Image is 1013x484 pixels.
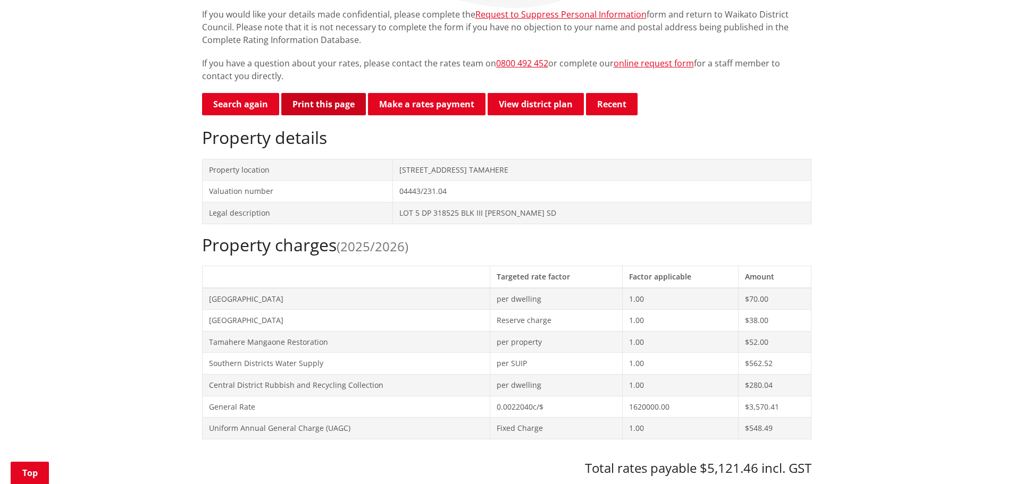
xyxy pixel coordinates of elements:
td: $548.49 [739,418,811,439]
td: per SUIP [490,353,623,375]
td: [GEOGRAPHIC_DATA] [202,288,490,310]
td: $70.00 [739,288,811,310]
td: Fixed Charge [490,418,623,439]
a: Make a rates payment [368,93,485,115]
a: View district plan [488,93,584,115]
p: If you have a question about your rates, please contact the rates team on or complete our for a s... [202,57,811,82]
h2: Property details [202,128,811,148]
td: 1.00 [623,353,739,375]
iframe: Messenger Launcher [964,439,1002,478]
td: per dwelling [490,288,623,310]
td: 1620000.00 [623,396,739,418]
td: 0.0022040c/$ [490,396,623,418]
td: Legal description [202,202,393,224]
td: LOT 5 DP 318525 BLK III [PERSON_NAME] SD [393,202,811,224]
td: Uniform Annual General Charge (UAGC) [202,418,490,439]
p: If you would like your details made confidential, please complete the form and return to Waikato ... [202,8,811,46]
td: $52.00 [739,331,811,353]
th: Amount [739,266,811,287]
td: 1.00 [623,374,739,396]
td: Central District Rubbish and Recycling Collection [202,374,490,396]
button: Recent [586,93,638,115]
td: $562.52 [739,353,811,375]
td: General Rate [202,396,490,418]
td: Southern Districts Water Supply [202,353,490,375]
td: $38.00 [739,310,811,332]
td: [STREET_ADDRESS] TAMAHERE [393,159,811,181]
td: 1.00 [623,418,739,439]
a: Search again [202,93,279,115]
td: $280.04 [739,374,811,396]
th: Factor applicable [623,266,739,287]
a: Top [11,462,49,484]
a: Request to Suppress Personal Information [475,9,647,20]
button: Print this page [281,93,366,115]
td: $3,570.41 [739,396,811,418]
a: 0800 492 452 [496,57,548,69]
a: online request form [614,57,694,69]
td: 1.00 [623,331,739,353]
h2: Property charges [202,235,811,255]
td: per dwelling [490,374,623,396]
td: 04443/231.04 [393,181,811,202]
td: Reserve charge [490,310,623,332]
td: Tamahere Mangaone Restoration [202,331,490,353]
td: Valuation number [202,181,393,202]
td: Property location [202,159,393,181]
td: 1.00 [623,310,739,332]
h3: Total rates payable $5,121.46 incl. GST [202,461,811,476]
span: (2025/2026) [337,237,408,255]
td: [GEOGRAPHIC_DATA] [202,310,490,332]
td: per property [490,331,623,353]
th: Targeted rate factor [490,266,623,287]
td: 1.00 [623,288,739,310]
